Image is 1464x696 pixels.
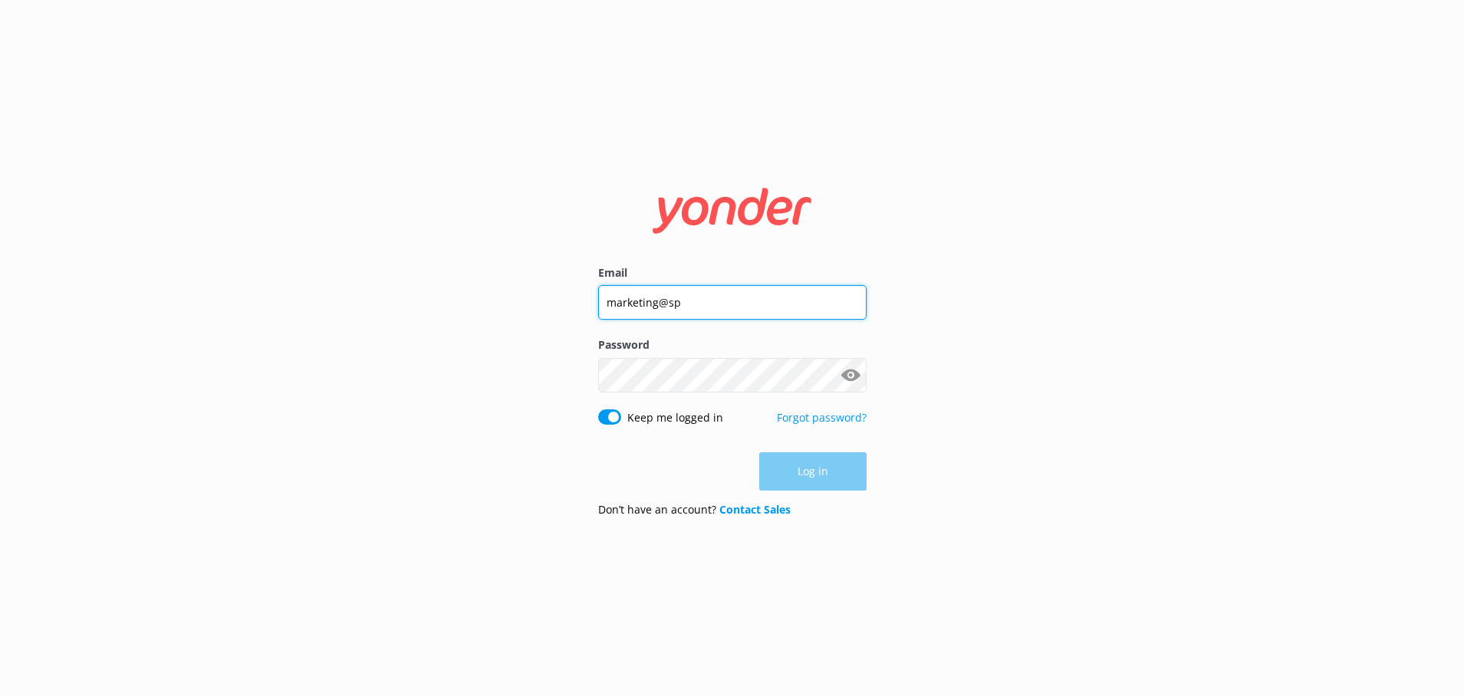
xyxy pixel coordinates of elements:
[598,501,791,518] p: Don’t have an account?
[836,359,867,390] button: Show password
[598,337,867,353] label: Password
[777,410,867,425] a: Forgot password?
[719,502,791,517] a: Contact Sales
[598,264,867,281] label: Email
[627,409,723,426] label: Keep me logged in
[598,285,867,320] input: user@emailaddress.com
